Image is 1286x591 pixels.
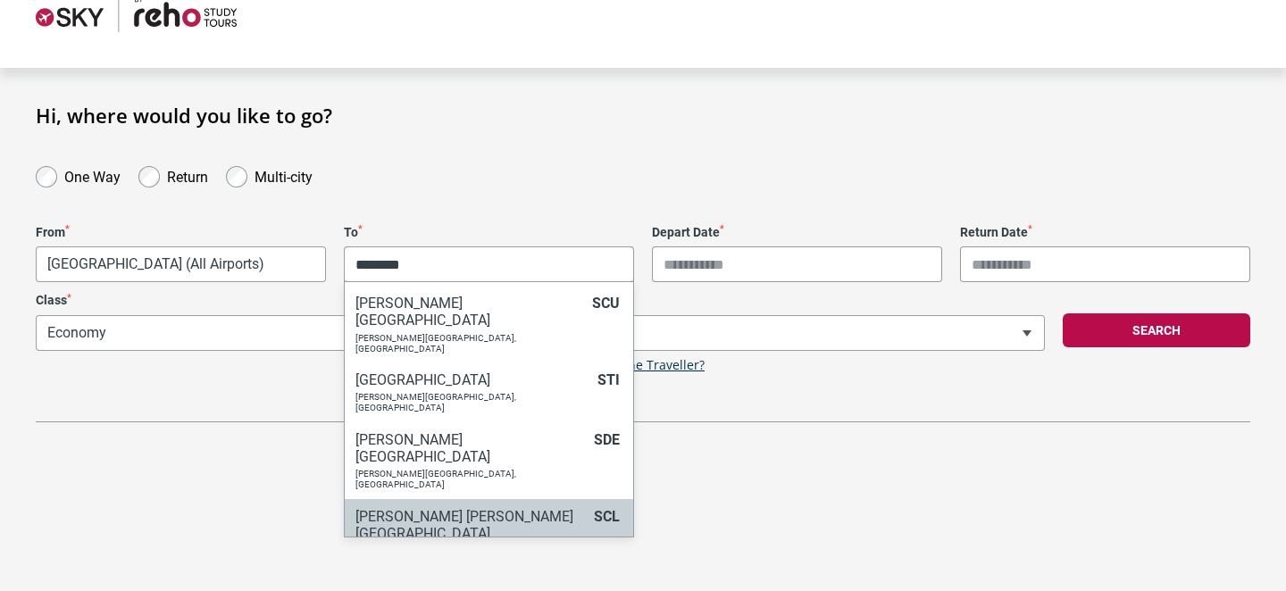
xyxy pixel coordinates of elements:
label: Return [167,164,208,186]
button: Search [1063,313,1250,347]
h6: [PERSON_NAME][GEOGRAPHIC_DATA] [355,431,585,465]
label: To [344,225,634,240]
h6: [PERSON_NAME][GEOGRAPHIC_DATA] [355,295,583,329]
p: [PERSON_NAME][GEOGRAPHIC_DATA], [GEOGRAPHIC_DATA] [355,469,585,490]
h6: [GEOGRAPHIC_DATA] [355,371,589,388]
label: Travellers [549,293,1045,308]
label: From [36,225,326,240]
label: One Way [64,164,121,186]
h6: [PERSON_NAME] [PERSON_NAME][GEOGRAPHIC_DATA] [355,508,585,542]
label: Multi-city [255,164,313,186]
label: Class [36,293,531,308]
span: Economy [36,315,531,351]
input: Search [345,246,633,282]
span: Economy [37,316,530,350]
p: [PERSON_NAME][GEOGRAPHIC_DATA], [GEOGRAPHIC_DATA] [355,392,589,413]
label: Return Date [960,225,1250,240]
span: SDE [594,431,620,448]
span: SCL [594,508,620,525]
span: SCU [592,295,620,312]
label: Depart Date [652,225,942,240]
span: City or Airport [344,246,634,282]
h1: Hi, where would you like to go? [36,104,1250,127]
p: [PERSON_NAME][GEOGRAPHIC_DATA], [GEOGRAPHIC_DATA] [355,333,583,354]
span: Melbourne, Australia [36,246,326,282]
span: 1 Adult [550,316,1044,350]
span: Melbourne, Australia [37,247,325,281]
span: 1 Adult [549,315,1045,351]
span: STI [597,371,620,388]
